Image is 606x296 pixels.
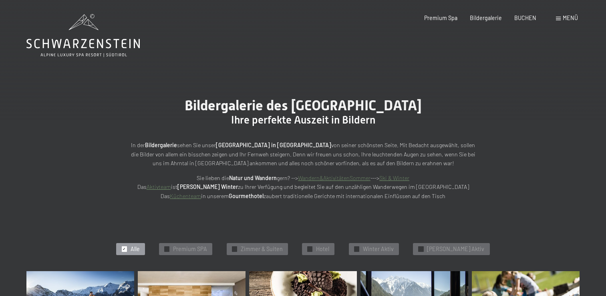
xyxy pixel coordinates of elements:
[427,245,484,253] span: [PERSON_NAME] Aktiv
[147,183,171,190] a: Aktivteam
[231,114,375,126] span: Ihre perfekte Auszeit in Bildern
[363,245,394,253] span: Winter Aktiv
[563,14,578,21] span: Menü
[185,97,422,114] span: Bildergalerie des [GEOGRAPHIC_DATA]
[355,247,358,251] span: ✓
[514,14,536,21] a: BUCHEN
[173,245,207,253] span: Premium SPA
[470,14,502,21] a: Bildergalerie
[229,174,277,181] strong: Natur und Wandern
[379,174,409,181] a: Ski & Winter
[131,245,140,253] span: Alle
[298,174,370,181] a: Wandern&AktivitätenSommer
[308,247,312,251] span: ✓
[229,193,264,199] strong: Gourmethotel
[316,245,329,253] span: Hotel
[127,141,479,168] p: In der sehen Sie unser von seiner schönsten Seite. Mit Bedacht ausgewählt, sollen die Bilder von ...
[177,183,238,190] strong: [PERSON_NAME] Winter
[241,245,283,253] span: Zimmer & Suiten
[165,247,169,251] span: ✓
[123,247,126,251] span: ✓
[424,14,457,21] a: Premium Spa
[216,142,331,148] strong: [GEOGRAPHIC_DATA] in [GEOGRAPHIC_DATA]
[170,193,201,199] a: Küchenteam
[145,142,177,148] strong: Bildergalerie
[127,174,479,201] p: Sie lieben die gern? --> ---> Das ist zu Ihrer Verfügung und begleitet Sie auf den unzähligen Wan...
[233,247,236,251] span: ✓
[419,247,423,251] span: ✓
